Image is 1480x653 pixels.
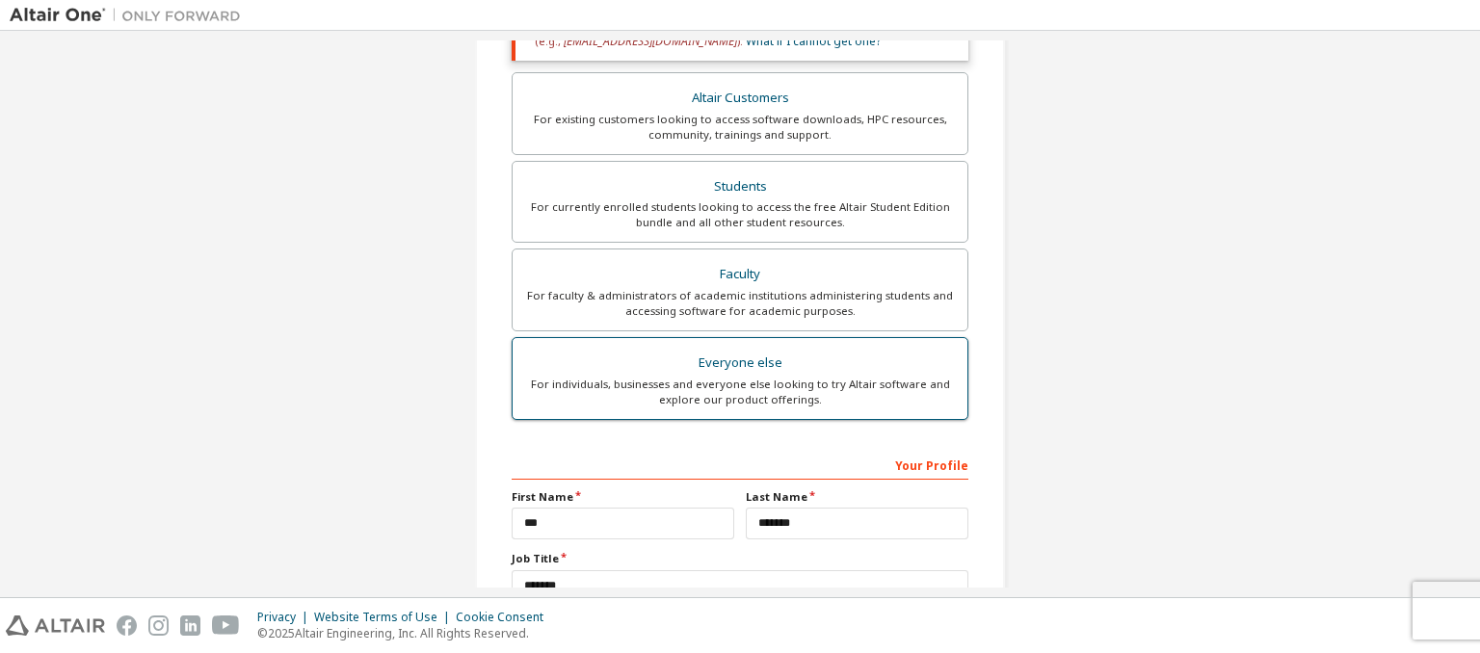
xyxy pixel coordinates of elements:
div: Privacy [257,610,314,625]
div: Students [524,173,956,200]
span: [EMAIL_ADDRESS][DOMAIN_NAME] [564,33,737,49]
div: Cookie Consent [456,610,555,625]
img: Altair One [10,6,251,25]
label: Last Name [746,489,968,505]
div: Your Profile [512,449,968,480]
img: linkedin.svg [180,615,200,636]
a: What if I cannot get one? [746,33,881,49]
img: instagram.svg [148,615,169,636]
label: First Name [512,489,734,505]
div: For individuals, businesses and everyone else looking to try Altair software and explore our prod... [524,377,956,407]
div: Website Terms of Use [314,610,456,625]
img: youtube.svg [212,615,240,636]
div: For existing customers looking to access software downloads, HPC resources, community, trainings ... [524,112,956,143]
div: For currently enrolled students looking to access the free Altair Student Edition bundle and all ... [524,199,956,230]
div: Faculty [524,261,956,288]
div: For faculty & administrators of academic institutions administering students and accessing softwa... [524,288,956,319]
label: Job Title [512,551,968,566]
div: Everyone else [524,350,956,377]
p: © 2025 Altair Engineering, Inc. All Rights Reserved. [257,625,555,641]
div: Altair Customers [524,85,956,112]
img: altair_logo.svg [6,615,105,636]
img: facebook.svg [117,615,137,636]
